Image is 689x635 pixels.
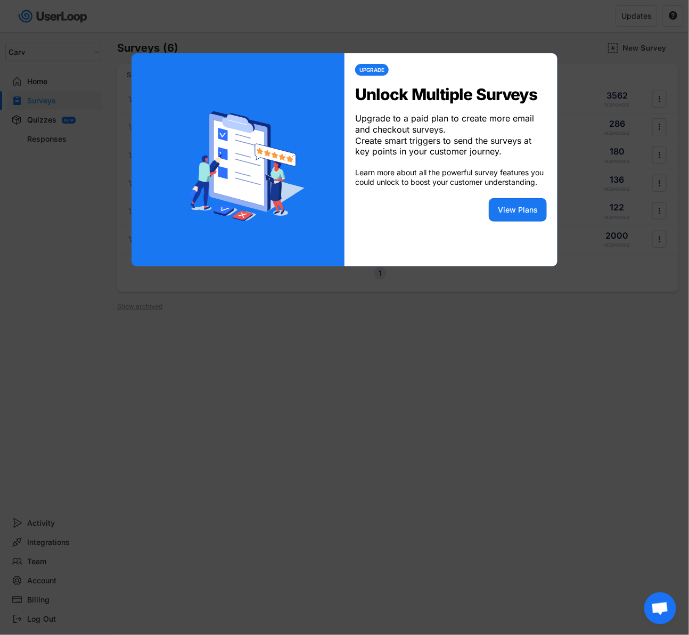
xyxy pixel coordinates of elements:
[355,86,547,102] div: Unlock Multiple Surveys
[355,113,547,157] div: Upgrade to a paid plan to create more email and checkout surveys. Create smart triggers to send t...
[489,198,547,222] button: View Plans
[359,67,384,72] div: UPGRADE
[644,592,676,624] div: Open chat
[355,168,547,187] div: Learn more about all the powerful survey features you could unlock to boost your customer underst...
